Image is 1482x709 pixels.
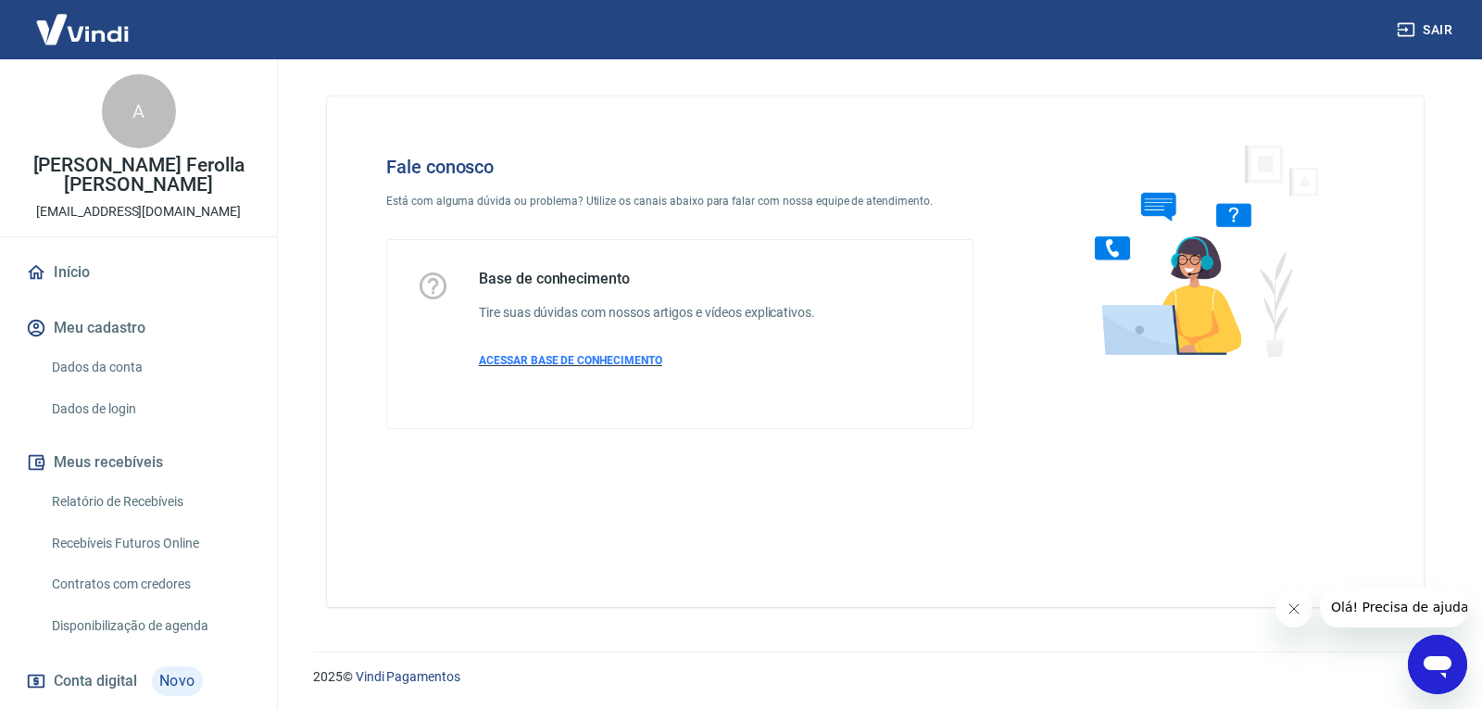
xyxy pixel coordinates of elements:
[1393,13,1460,47] button: Sair
[102,74,176,148] div: A
[36,202,241,222] p: [EMAIL_ADDRESS][DOMAIN_NAME]
[44,565,255,603] a: Contratos com credores
[44,348,255,386] a: Dados da conta
[152,666,203,696] span: Novo
[22,308,255,348] button: Meu cadastro
[15,156,262,195] p: [PERSON_NAME] Ferolla [PERSON_NAME]
[22,252,255,293] a: Início
[479,303,815,323] h6: Tire suas dúvidas com nossos artigos e vídeos explicativos.
[356,669,460,684] a: Vindi Pagamentos
[44,390,255,428] a: Dados de login
[386,193,973,209] p: Está com alguma dúvida ou problema? Utilize os canais abaixo para falar com nossa equipe de atend...
[44,525,255,563] a: Recebíveis Futuros Online
[386,156,973,178] h4: Fale conosco
[44,607,255,645] a: Disponibilização de agenda
[54,668,137,694] span: Conta digital
[22,659,255,703] a: Conta digitalNovo
[479,270,815,288] h5: Base de conhecimento
[479,352,815,369] a: ACESSAR BASE DE CONHECIMENTO
[1275,590,1312,627] iframe: Fechar mensagem
[1408,635,1467,694] iframe: Botão para abrir a janela de mensagens
[22,1,143,57] img: Vindi
[479,354,662,367] span: ACESSAR BASE DE CONHECIMENTO
[1320,587,1467,627] iframe: Mensagem da empresa
[11,13,156,28] span: Olá! Precisa de ajuda?
[1058,126,1339,373] img: Fale conosco
[313,667,1438,687] p: 2025 ©
[22,442,255,483] button: Meus recebíveis
[44,483,255,521] a: Relatório de Recebíveis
